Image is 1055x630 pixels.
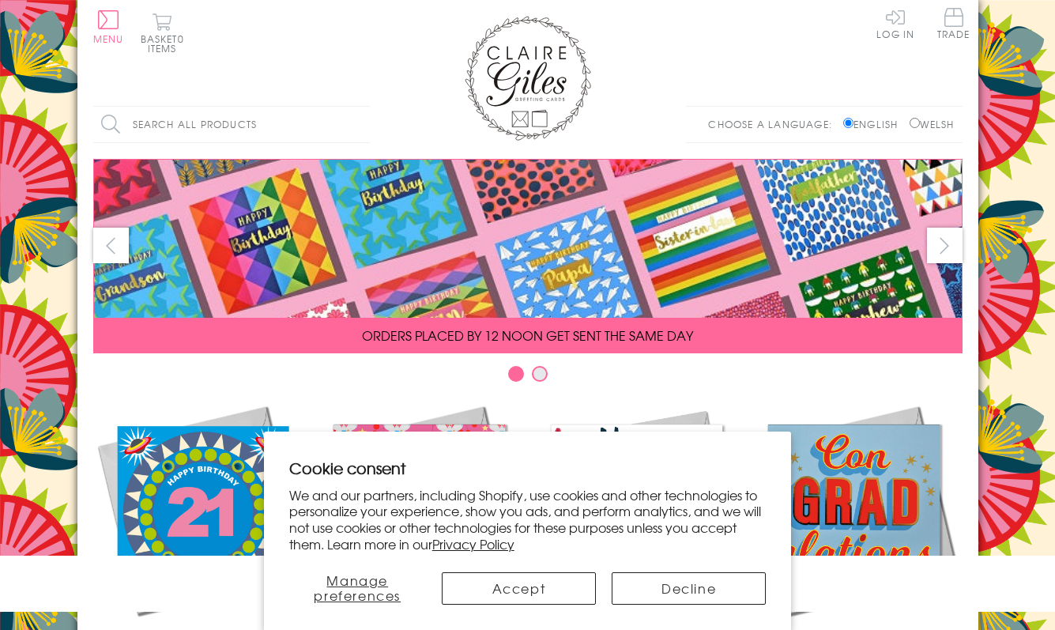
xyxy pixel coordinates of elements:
button: Decline [612,572,766,605]
button: Manage preferences [289,572,426,605]
span: Menu [93,32,124,46]
img: Claire Giles Greetings Cards [465,16,591,141]
a: Trade [937,8,970,42]
span: Trade [937,8,970,39]
h2: Cookie consent [289,457,767,479]
input: Search [354,107,370,142]
input: Welsh [910,118,920,128]
span: 0 items [148,32,184,55]
span: ORDERS PLACED BY 12 NOON GET SENT THE SAME DAY [362,326,693,345]
button: next [927,228,963,263]
button: Carousel Page 1 (Current Slide) [508,366,524,382]
button: prev [93,228,129,263]
button: Carousel Page 2 [532,366,548,382]
button: Basket0 items [141,13,184,53]
label: English [843,117,906,131]
p: We and our partners, including Shopify, use cookies and other technologies to personalize your ex... [289,487,767,553]
input: Search all products [93,107,370,142]
a: Privacy Policy [432,534,514,553]
label: Welsh [910,117,955,131]
button: Menu [93,10,124,43]
button: Accept [442,572,596,605]
a: Log In [876,8,914,39]
p: Choose a language: [708,117,840,131]
input: English [843,118,853,128]
span: Manage preferences [314,571,401,605]
div: Carousel Pagination [93,365,963,390]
